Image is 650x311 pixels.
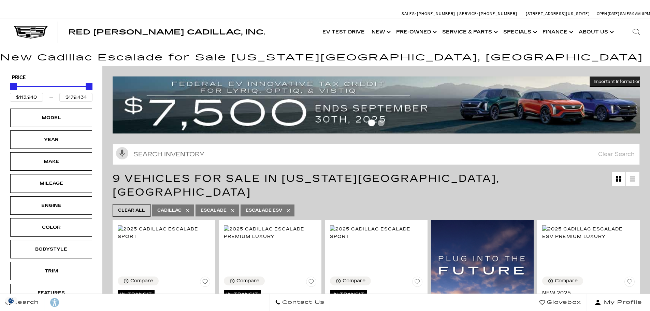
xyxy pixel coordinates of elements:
button: Save Vehicle [624,277,635,289]
span: Search [11,298,39,307]
a: Red [PERSON_NAME] Cadillac, Inc. [68,29,265,36]
div: Bodystyle [34,245,68,253]
a: Service & Parts [439,18,500,46]
img: 2025 Cadillac Escalade Sport [330,225,422,240]
img: Cadillac Dark Logo with Cadillac White Text [14,26,48,39]
button: Important Information [590,76,645,87]
button: Open user profile menu [587,294,650,311]
span: In Transit [330,290,367,299]
h5: Price [12,75,90,81]
div: ColorColor [10,218,92,237]
a: Contact Us [270,294,330,311]
div: TrimTrim [10,262,92,280]
img: 2025 Cadillac Escalade ESV Premium Luxury [542,225,635,240]
div: Year [34,136,68,143]
a: Specials [500,18,539,46]
span: 9 Vehicles for Sale in [US_STATE][GEOGRAPHIC_DATA], [GEOGRAPHIC_DATA] [113,172,500,198]
span: [PHONE_NUMBER] [417,12,455,16]
img: 2025 Cadillac Escalade Sport [118,225,210,240]
div: MileageMileage [10,174,92,193]
button: Save Vehicle [200,277,210,289]
span: Cadillac [157,206,182,215]
div: Make [34,158,68,165]
a: [STREET_ADDRESS][US_STATE] [526,12,590,16]
button: Compare Vehicle [224,277,265,285]
img: Opt-Out Icon [3,297,19,304]
button: Compare Vehicle [542,277,583,285]
button: Compare Vehicle [330,277,371,285]
input: Search Inventory [113,144,640,165]
div: Engine [34,202,68,209]
span: Red [PERSON_NAME] Cadillac, Inc. [68,28,265,36]
div: BodystyleBodystyle [10,240,92,258]
button: Compare Vehicle [118,277,159,285]
span: Glovebox [545,298,581,307]
span: Escalade ESV [246,206,282,215]
div: Color [34,224,68,231]
img: vrp-tax-ending-august-version [113,76,645,133]
span: Open [DATE] [597,12,619,16]
button: Save Vehicle [412,277,422,289]
span: Important Information [594,79,641,84]
div: Trim [34,267,68,275]
input: Maximum [59,93,92,102]
button: Save Vehicle [306,277,316,289]
span: Service: [459,12,478,16]
a: About Us [575,18,616,46]
div: YearYear [10,130,92,149]
div: MakeMake [10,152,92,171]
img: 2025 Cadillac Escalade Premium Luxury [224,225,316,240]
span: 9 AM-6 PM [632,12,650,16]
a: Sales: [PHONE_NUMBER] [402,12,457,16]
div: Model [34,114,68,122]
a: Pre-Owned [393,18,439,46]
span: Sales: [402,12,416,16]
a: Finance [539,18,575,46]
span: Clear All [118,206,145,215]
span: In Transit [118,290,155,299]
a: New [368,18,393,46]
div: Mileage [34,180,68,187]
div: Price [10,81,92,102]
span: Go to slide 1 [368,119,375,126]
div: Compare [130,278,153,284]
section: Click to Open Cookie Consent Modal [3,297,19,304]
a: EV Test Drive [319,18,368,46]
span: New 2025 [542,289,630,296]
div: Features [34,289,68,297]
div: Minimum Price [10,83,17,90]
a: New 2025Cadillac Escalade ESV Premium Luxury [542,289,635,310]
span: In Transit [224,290,261,299]
div: Compare [555,278,578,284]
div: FeaturesFeatures [10,284,92,302]
div: Compare [343,278,365,284]
span: My Profile [601,298,642,307]
span: Sales: [620,12,632,16]
input: Minimum [10,93,43,102]
div: Maximum Price [86,83,92,90]
svg: Click to toggle on voice search [116,147,128,159]
span: Contact Us [280,298,324,307]
div: EngineEngine [10,196,92,215]
span: Go to slide 2 [378,119,385,126]
span: [PHONE_NUMBER] [479,12,517,16]
div: Compare [236,278,259,284]
div: ModelModel [10,109,92,127]
a: Glovebox [534,294,587,311]
a: Service: [PHONE_NUMBER] [457,12,519,16]
span: Escalade [201,206,227,215]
